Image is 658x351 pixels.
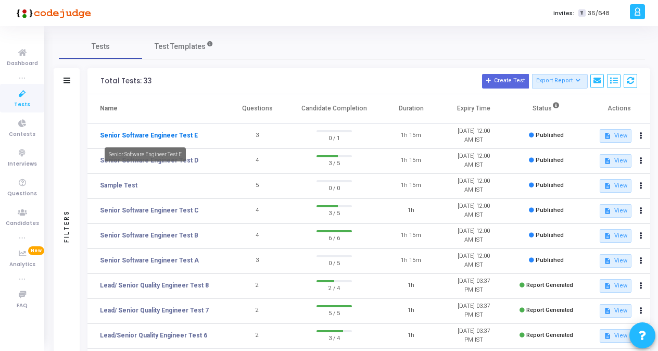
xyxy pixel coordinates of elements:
[226,94,289,123] th: Questions
[226,273,289,298] td: 2
[317,332,351,343] span: 3 / 4
[536,157,564,164] span: Published
[553,9,574,18] label: Invites:
[604,232,611,240] mat-icon: description
[6,219,39,228] span: Candidates
[604,307,611,315] mat-icon: description
[7,190,37,198] span: Questions
[62,169,71,283] div: Filters
[317,182,351,193] span: 0 / 0
[600,304,631,318] button: View
[442,198,505,223] td: [DATE] 12:00 AM IST
[317,257,351,268] span: 0 / 5
[379,273,442,298] td: 1h
[87,94,226,123] th: Name
[92,41,110,52] span: Tests
[100,181,137,190] a: Sample Test
[442,148,505,173] td: [DATE] 12:00 AM IST
[100,206,199,215] a: Senior Software Engineer Test C
[600,229,631,243] button: View
[505,94,587,123] th: Status
[604,157,611,165] mat-icon: description
[28,246,44,255] span: New
[226,123,289,148] td: 3
[226,198,289,223] td: 4
[536,257,564,264] span: Published
[226,323,289,348] td: 2
[8,160,37,169] span: Interviews
[379,223,442,248] td: 1h 15m
[442,123,505,148] td: [DATE] 12:00 AM IST
[9,260,35,269] span: Analytics
[155,41,206,52] span: Test Templates
[100,77,151,85] div: Total Tests: 33
[317,157,351,168] span: 3 / 5
[442,173,505,198] td: [DATE] 12:00 AM IST
[578,9,585,17] span: T
[604,257,611,265] mat-icon: description
[604,182,611,190] mat-icon: description
[532,74,588,89] button: Export Report
[379,298,442,323] td: 1h
[526,332,573,339] span: Report Generated
[442,273,505,298] td: [DATE] 03:37 PM IST
[13,3,91,23] img: logo
[100,256,199,265] a: Senior Software Engineer Test A
[536,182,564,189] span: Published
[7,59,38,68] span: Dashboard
[317,282,351,293] span: 2 / 4
[379,323,442,348] td: 1h
[100,331,207,340] a: Lead/Senior Quality Engineer Test 6
[604,282,611,290] mat-icon: description
[604,132,611,140] mat-icon: description
[379,173,442,198] td: 1h 15m
[226,148,289,173] td: 4
[9,130,35,139] span: Contests
[379,248,442,273] td: 1h 15m
[536,232,564,239] span: Published
[226,173,289,198] td: 5
[482,74,529,89] button: Create Test
[14,101,30,109] span: Tests
[587,94,650,123] th: Actions
[226,298,289,323] td: 2
[600,154,631,168] button: View
[226,223,289,248] td: 4
[100,131,198,140] a: Senior Software Engineer Test E
[604,332,611,340] mat-icon: description
[317,132,351,143] span: 0 / 1
[100,231,198,240] a: Senior Software Engineer Test B
[17,302,28,310] span: FAQ
[379,123,442,148] td: 1h 15m
[105,147,186,161] div: Senior Software Engineer Test E
[317,307,351,318] span: 5 / 5
[442,94,505,123] th: Expiry Time
[536,132,564,139] span: Published
[600,279,631,293] button: View
[600,129,631,143] button: View
[317,207,351,218] span: 3 / 5
[604,207,611,215] mat-icon: description
[289,94,380,123] th: Candidate Completion
[526,307,573,314] span: Report Generated
[442,223,505,248] td: [DATE] 12:00 AM IST
[100,306,209,315] a: Lead/ Senior Quality Engineer Test 7
[600,254,631,268] button: View
[379,198,442,223] td: 1h
[442,248,505,273] td: [DATE] 12:00 AM IST
[600,179,631,193] button: View
[317,232,351,243] span: 6 / 6
[100,281,209,290] a: Lead/ Senior Quality Engineer Test 8
[442,298,505,323] td: [DATE] 03:37 PM IST
[379,148,442,173] td: 1h 15m
[536,207,564,214] span: Published
[588,9,610,18] span: 36/648
[442,323,505,348] td: [DATE] 03:37 PM IST
[526,282,573,289] span: Report Generated
[379,94,442,123] th: Duration
[600,329,631,343] button: View
[600,204,631,218] button: View
[226,248,289,273] td: 3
